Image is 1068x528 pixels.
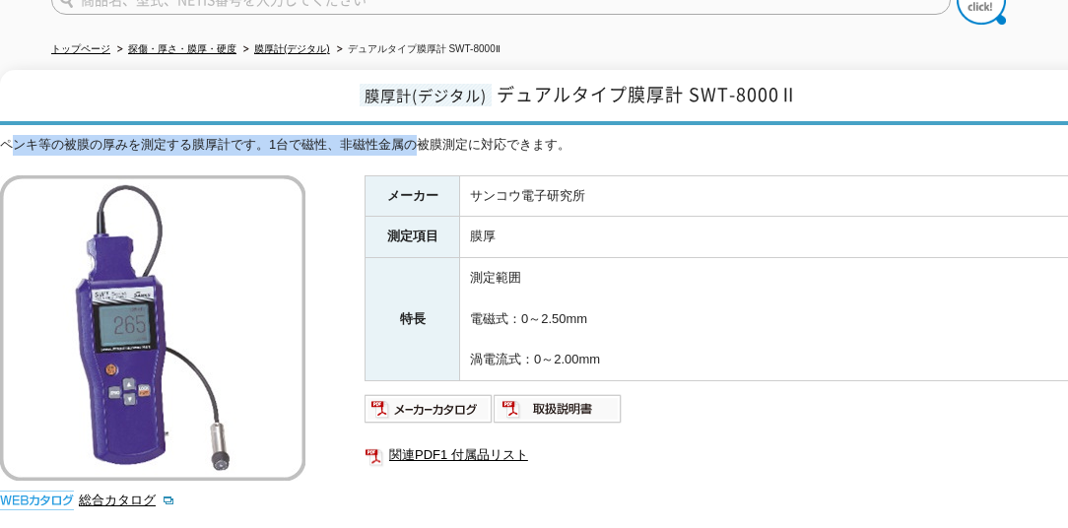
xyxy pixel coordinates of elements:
img: メーカーカタログ [365,393,494,425]
li: デュアルタイプ膜厚計 SWT-8000Ⅱ [333,39,501,60]
a: トップページ [51,43,110,54]
a: 総合カタログ [79,493,175,507]
a: 膜厚計(デジタル) [254,43,330,54]
a: 探傷・厚さ・膜厚・硬度 [128,43,236,54]
th: メーカー [366,175,460,217]
a: メーカーカタログ [365,406,494,421]
span: デュアルタイプ膜厚計 SWT-8000Ⅱ [497,81,798,107]
th: 特長 [366,258,460,381]
a: 取扱説明書 [494,406,623,421]
span: 膜厚計(デジタル) [360,84,492,106]
th: 測定項目 [366,217,460,258]
img: 取扱説明書 [494,393,623,425]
